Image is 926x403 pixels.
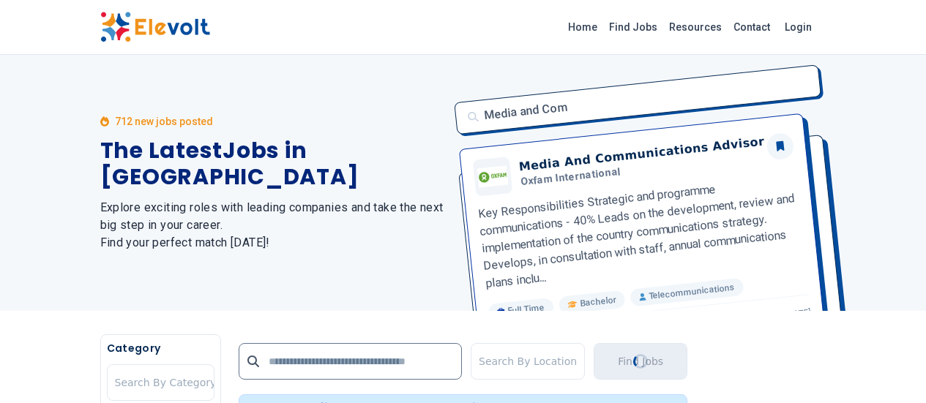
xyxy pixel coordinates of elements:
div: Loading... [632,353,649,369]
a: Home [562,15,603,39]
a: Login [776,12,821,42]
img: Elevolt [100,12,210,42]
h2: Explore exciting roles with leading companies and take the next big step in your career. Find you... [100,199,446,252]
a: Resources [663,15,728,39]
h5: Category [107,341,214,355]
button: Find JobsLoading... [594,343,687,380]
a: Contact [728,15,776,39]
a: Find Jobs [603,15,663,39]
p: 712 new jobs posted [115,114,213,129]
h1: The Latest Jobs in [GEOGRAPHIC_DATA] [100,138,446,190]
